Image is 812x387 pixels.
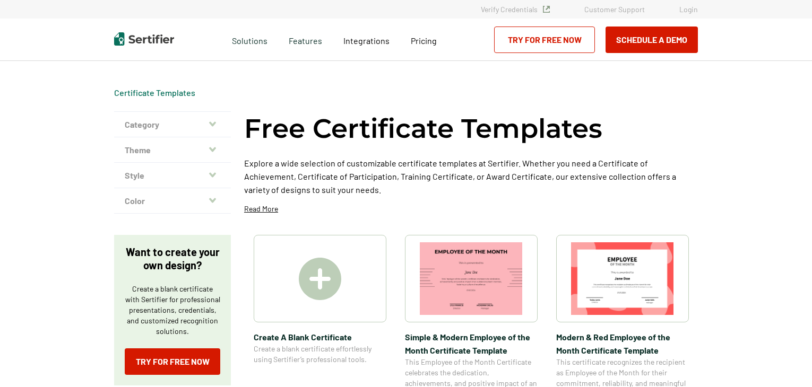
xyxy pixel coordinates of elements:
p: Explore a wide selection of customizable certificate templates at Sertifier. Whether you need a C... [244,156,698,196]
span: Pricing [411,36,437,46]
p: Create a blank certificate with Sertifier for professional presentations, credentials, and custom... [125,284,220,337]
h1: Free Certificate Templates [244,111,602,146]
p: Want to create your own design? [125,245,220,272]
a: Integrations [343,33,390,46]
span: Create A Blank Certificate [254,330,386,344]
div: Breadcrumb [114,87,195,98]
button: Style [114,163,231,188]
a: Verify Credentials [481,5,550,14]
button: Theme [114,137,231,163]
span: Create a blank certificate effortlessly using Sertifier’s professional tools. [254,344,386,365]
span: Features [289,33,322,46]
a: Try for Free Now [494,27,595,53]
span: Modern & Red Employee of the Month Certificate Template [556,330,689,357]
img: Create A Blank Certificate [299,258,341,300]
span: Solutions [232,33,267,46]
a: Login [679,5,698,14]
span: Simple & Modern Employee of the Month Certificate Template [405,330,538,357]
img: Modern & Red Employee of the Month Certificate Template [571,242,674,315]
img: Sertifier | Digital Credentialing Platform [114,32,174,46]
button: Category [114,112,231,137]
span: Integrations [343,36,390,46]
img: Simple & Modern Employee of the Month Certificate Template [420,242,523,315]
a: Certificate Templates [114,87,195,98]
p: Read More [244,204,278,214]
a: Pricing [411,33,437,46]
button: Color [114,188,231,214]
a: Customer Support [584,5,645,14]
img: Verified [543,6,550,13]
a: Try for Free Now [125,348,220,375]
